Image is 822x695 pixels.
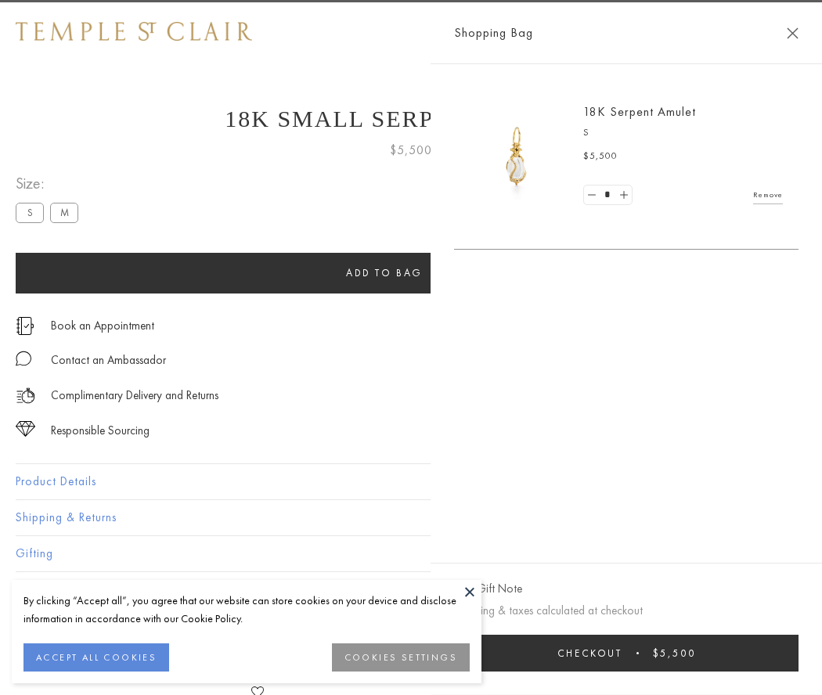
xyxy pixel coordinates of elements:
[653,646,696,660] span: $5,500
[454,635,799,672] button: Checkout $5,500
[51,421,150,441] div: Responsible Sourcing
[50,203,78,222] label: M
[16,253,753,293] button: Add to bag
[583,103,696,120] a: 18K Serpent Amulet
[583,149,618,164] span: $5,500
[16,421,35,437] img: icon_sourcing.svg
[16,106,806,132] h1: 18K Small Serpent Amulet
[454,601,799,621] p: Shipping & taxes calculated at checkout
[16,386,35,405] img: icon_delivery.svg
[390,140,432,160] span: $5,500
[51,351,166,370] div: Contact an Ambassador
[557,646,622,660] span: Checkout
[615,185,631,205] a: Set quantity to 2
[470,110,564,203] img: P51836-E11SERPPV
[51,317,154,334] a: Book an Appointment
[753,186,783,203] a: Remove
[584,185,600,205] a: Set quantity to 0
[23,592,470,628] div: By clicking “Accept all”, you agree that our website can store cookies on your device and disclos...
[51,386,218,405] p: Complimentary Delivery and Returns
[346,266,423,279] span: Add to bag
[16,171,85,196] span: Size:
[16,464,806,499] button: Product Details
[787,27,799,39] button: Close Shopping Bag
[454,579,522,599] button: Add Gift Note
[583,125,783,141] p: S
[23,643,169,672] button: ACCEPT ALL COOKIES
[332,643,470,672] button: COOKIES SETTINGS
[16,22,252,41] img: Temple St. Clair
[16,317,34,335] img: icon_appointment.svg
[16,203,44,222] label: S
[16,351,31,366] img: MessageIcon-01_2.svg
[16,500,806,535] button: Shipping & Returns
[16,536,806,571] button: Gifting
[454,23,533,43] span: Shopping Bag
